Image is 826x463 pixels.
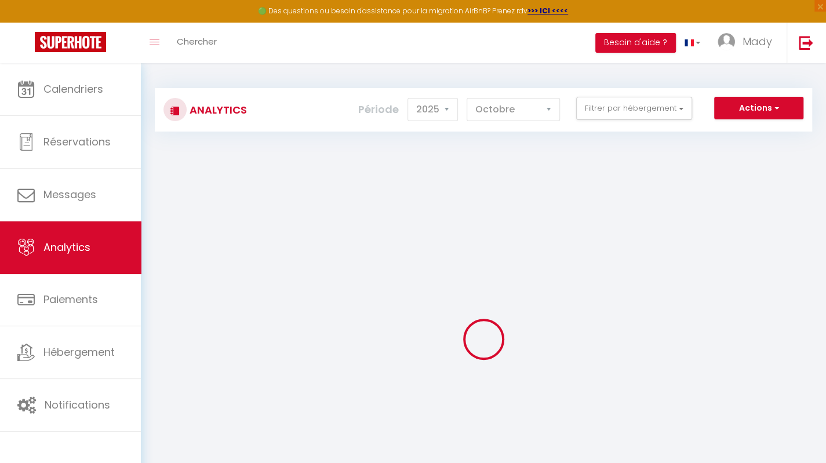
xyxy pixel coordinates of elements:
span: Réservations [43,134,111,149]
a: >>> ICI <<<< [527,6,568,16]
button: Besoin d'aide ? [595,33,676,53]
span: Hébergement [43,345,115,359]
img: Super Booking [35,32,106,52]
a: ... Mady [709,23,787,63]
button: Filtrer par hébergement [576,97,692,120]
span: Chercher [177,35,217,48]
img: logout [799,35,813,50]
button: Actions [714,97,803,120]
span: Calendriers [43,82,103,96]
img: ... [718,33,735,50]
span: Notifications [45,398,110,412]
label: Période [358,97,399,122]
span: Paiements [43,292,98,307]
span: Messages [43,187,96,202]
span: Mady [743,34,772,49]
h3: Analytics [187,97,247,123]
a: Chercher [168,23,225,63]
span: Analytics [43,240,90,254]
